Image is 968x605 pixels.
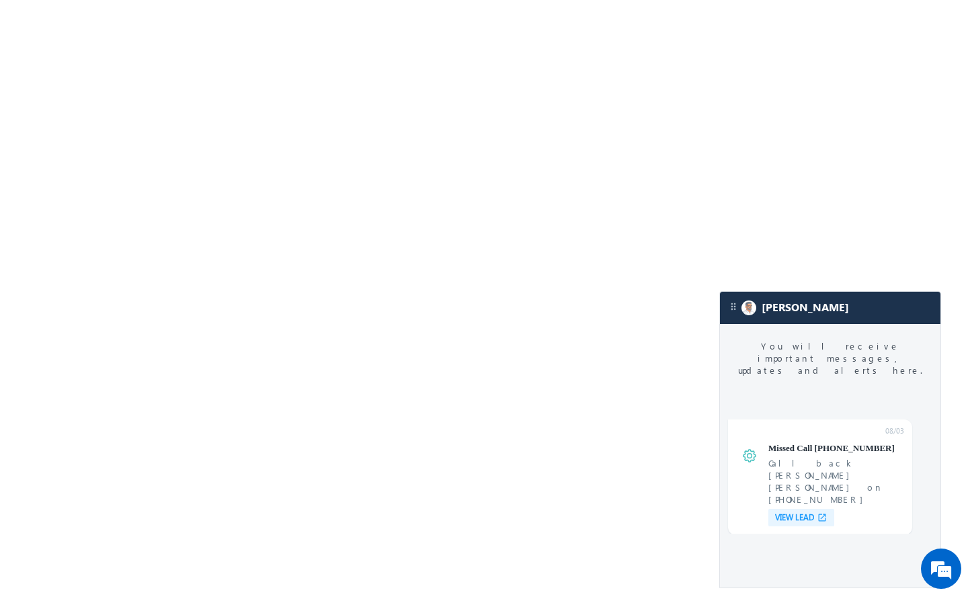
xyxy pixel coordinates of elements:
[768,509,834,526] div: VIEW LEAD
[728,301,739,312] img: carter-drag
[775,512,814,523] span: VIEW LEAD
[817,512,828,523] img: open
[720,324,940,393] span: You will receive important messages, updates and alerts here.
[719,291,941,588] div: carter-dragCarter[PERSON_NAME]You will receive important messages, updates and alerts here.08/031...
[741,448,758,464] img: 1
[792,425,903,437] span: 08/03
[768,457,904,506] span: Call back Himanshu Yadavrao Duratkar on +91-8421582523
[741,300,756,315] img: Carter
[768,442,904,454] span: Missed Call [PHONE_NUMBER]
[762,301,849,314] span: Carter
